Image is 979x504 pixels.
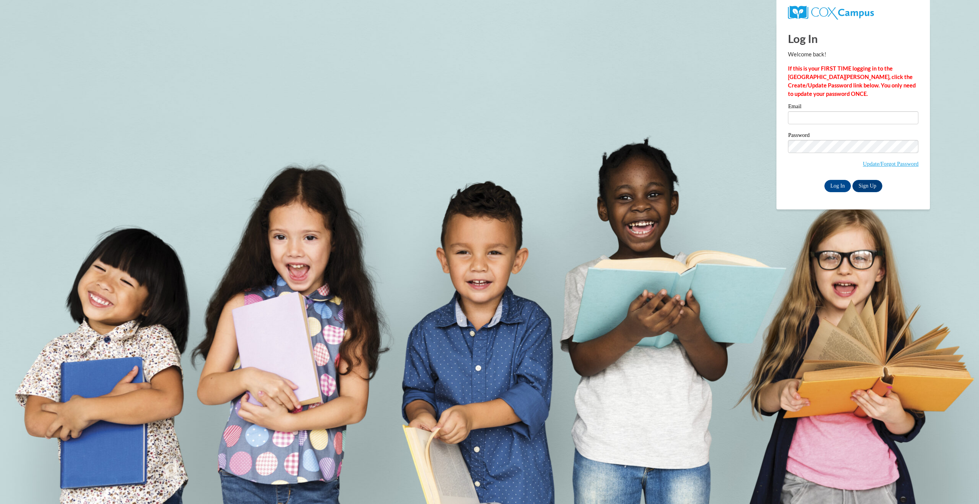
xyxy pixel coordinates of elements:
[788,104,918,111] label: Email
[788,50,918,59] p: Welcome back!
[863,161,918,167] a: Update/Forgot Password
[788,6,874,20] img: COX Campus
[788,9,874,15] a: COX Campus
[788,132,918,140] label: Password
[788,65,916,97] strong: If this is your FIRST TIME logging in to the [GEOGRAPHIC_DATA][PERSON_NAME], click the Create/Upd...
[824,180,851,192] input: Log In
[788,31,918,46] h1: Log In
[852,180,882,192] a: Sign Up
